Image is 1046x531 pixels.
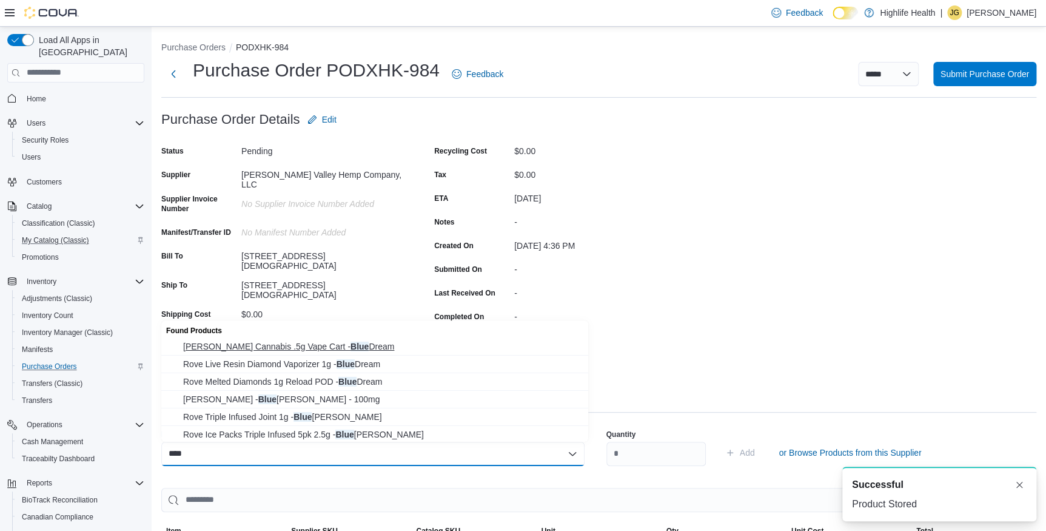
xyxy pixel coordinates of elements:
div: No Supplier Invoice Number added [241,194,404,209]
span: Adjustments (Classic) [22,294,92,303]
span: Feedback [466,68,503,80]
label: Notes [434,217,454,227]
p: [PERSON_NAME] [967,5,1036,20]
button: Classification (Classic) [12,215,149,232]
button: or Browse Products from this Supplier [774,441,926,465]
button: Inventory [2,273,149,290]
button: Hudson Cannabis .5g Vape Cart - Blue Dream [161,338,588,356]
span: Inventory Manager (Classic) [22,328,113,337]
a: Inventory Count [17,308,78,323]
a: Customers [22,175,67,189]
label: Completed On [434,312,484,322]
a: Canadian Compliance [17,510,98,524]
span: Purchase Orders [22,362,77,371]
button: Canadian Compliance [12,509,149,526]
a: Inventory Manager (Classic) [17,325,118,340]
span: Security Roles [22,135,69,145]
div: [DATE] 4:36 PM [514,236,677,251]
label: Shipping Cost [161,309,210,319]
button: Reports [2,475,149,492]
label: Manifest/Transfer ID [161,228,231,237]
div: Pending [241,141,404,156]
button: Catalog [2,198,149,215]
div: $0.00 [514,141,677,156]
span: Catalog [22,199,144,214]
span: Reports [27,478,52,488]
button: Next [161,62,186,86]
a: Traceabilty Dashboard [17,452,99,466]
span: Security Roles [17,133,144,147]
span: Feedback [786,7,823,19]
button: Transfers (Classic) [12,375,149,392]
span: Customers [22,174,144,189]
span: BioTrack Reconciliation [22,495,98,505]
a: Feedback [766,1,828,25]
button: Dismiss toast [1012,478,1027,492]
button: Submit Purchase Order [933,62,1036,86]
a: Promotions [17,250,64,265]
button: Inventory Manager (Classic) [12,324,149,341]
label: Last Received On [434,288,495,298]
label: Ship To [161,280,187,290]
span: Classification (Classic) [17,216,144,231]
span: Traceabilty Dashboard [17,452,144,466]
div: $0.00 [241,305,404,319]
button: Traceabilty Dashboard [12,450,149,467]
button: My Catalog (Classic) [12,232,149,249]
input: Dark Mode [833,7,858,19]
button: PODXHK-984 [236,42,289,52]
span: Canadian Compliance [22,512,93,522]
button: Tyson Mike Bites - Blueberry - 100mg [161,391,588,408]
button: Purchase Orders [12,358,149,375]
div: [PERSON_NAME] Valley Hemp Company, LLC [241,165,404,189]
span: Purchase Orders [17,359,144,374]
span: My Catalog (Classic) [22,235,89,245]
h3: Purchase Order Details [161,112,300,127]
button: Reports [22,476,57,490]
a: Transfers [17,393,57,408]
a: Transfers (Classic) [17,376,87,391]
label: Submitted On [434,265,482,274]
button: Cash Management [12,433,149,450]
button: Inventory [22,274,61,289]
span: Submit Purchase Order [940,68,1029,80]
span: Operations [27,420,62,430]
span: Inventory Manager (Classic) [17,325,144,340]
button: Transfers [12,392,149,409]
span: Operations [22,418,144,432]
a: Purchase Orders [17,359,82,374]
button: Promotions [12,249,149,266]
label: Quantity [606,430,636,439]
button: Catalog [22,199,56,214]
div: $0.00 [514,331,677,345]
span: Manifests [17,342,144,357]
a: Adjustments (Classic) [17,291,97,306]
label: Bill To [161,251,183,261]
button: Purchase Orders [161,42,226,52]
span: Transfers [22,396,52,405]
span: Adjustments (Classic) [17,291,144,306]
button: Users [2,115,149,132]
div: Notification [852,478,1027,492]
a: Security Roles [17,133,73,147]
span: Successful [852,478,903,492]
label: Supplier Invoice Number [161,194,236,214]
span: Classification (Classic) [22,218,95,228]
div: [STREET_ADDRESS][DEMOGRAPHIC_DATA] [241,246,404,271]
div: Found Products [161,320,588,338]
div: [DATE] [514,189,677,203]
span: Transfers (Classic) [22,379,82,388]
span: Inventory [22,274,144,289]
span: Edit [322,113,337,126]
span: BioTrack Reconciliation [17,493,144,507]
button: Close list of options [568,449,577,459]
button: Adjustments (Classic) [12,290,149,307]
span: Transfers (Classic) [17,376,144,391]
span: My Catalog (Classic) [17,233,144,248]
div: - [514,212,677,227]
button: Security Roles [12,132,149,149]
label: Tax [434,170,446,180]
button: Customers [2,173,149,191]
a: My Catalog (Classic) [17,233,94,248]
